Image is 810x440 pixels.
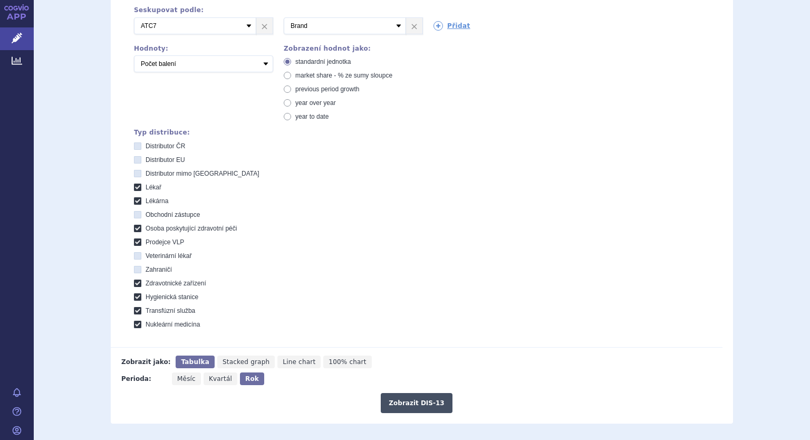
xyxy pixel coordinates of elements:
[295,99,336,107] span: year over year
[121,372,167,385] div: Perioda:
[146,280,206,287] span: Zdravotnické zařízení
[146,266,172,273] span: Zahraničí
[284,45,423,52] div: Zobrazení hodnot jako:
[256,18,273,34] a: ×
[146,293,198,301] span: Hygienická stanice
[223,358,269,366] span: Stacked graph
[295,58,351,65] span: standardní jednotka
[146,197,168,205] span: Lékárna
[146,225,237,232] span: Osoba poskytující zdravotní péči
[134,45,273,52] div: Hodnoty:
[146,170,259,177] span: Distributor mimo [GEOGRAPHIC_DATA]
[209,375,232,382] span: Kvartál
[295,72,392,79] span: market share - % ze sumy sloupce
[146,184,161,191] span: Lékař
[121,356,170,368] div: Zobrazit jako:
[146,156,185,164] span: Distributor EU
[146,307,195,314] span: Transfúzní služba
[283,358,315,366] span: Line chart
[329,358,366,366] span: 100% chart
[295,85,359,93] span: previous period growth
[134,129,722,136] div: Typ distribuce:
[181,358,209,366] span: Tabulka
[406,18,422,34] a: ×
[123,6,722,14] div: Seskupovat podle:
[146,142,185,150] span: Distributor ČR
[146,321,200,328] span: Nukleární medicína
[146,238,184,246] span: Prodejce VLP
[146,252,191,260] span: Veterinární lékař
[433,21,470,31] a: Přidat
[177,375,196,382] span: Měsíc
[295,113,329,120] span: year to date
[123,17,722,34] div: 2
[146,211,200,218] span: Obchodní zástupce
[245,375,259,382] span: Rok
[381,393,452,413] button: Zobrazit DIS-13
